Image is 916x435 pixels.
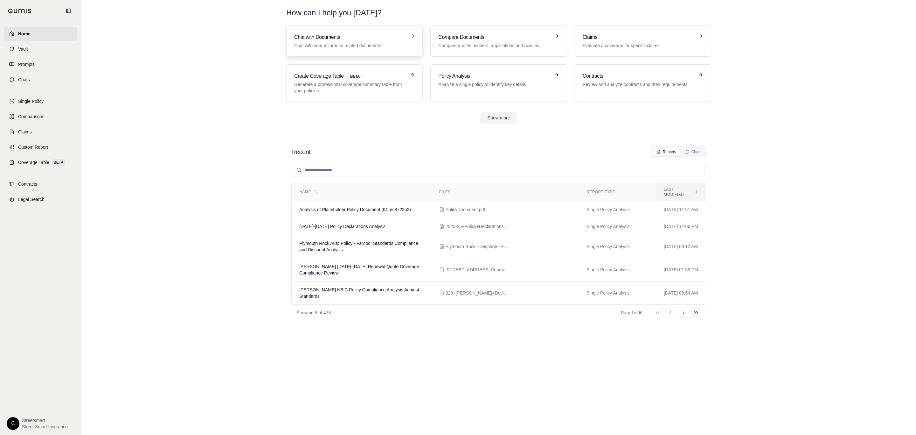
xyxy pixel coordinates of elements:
[299,207,411,212] span: Analysis of Placeholder Policy Document (ID: ec8722b2)
[22,417,68,424] span: Streetsmart
[656,218,706,235] td: [DATE] 12:06 PM
[4,110,77,124] a: Comparisons
[18,159,49,166] span: Coverage Table
[299,264,419,275] span: Santiago 2025-2026 Renewal Quote Coverage Compliance Review
[432,183,579,201] th: Files
[8,9,32,13] img: Qumis Logo
[18,113,44,120] span: Comparisons
[22,424,68,430] span: Street Smart Insurance
[446,243,509,250] span: Plymouth Rock - Decpage - Farooq - Auto Pol PAA80002235020.pdf
[480,112,518,124] button: Show more
[579,258,656,282] td: Single Policy Analysis
[286,25,423,57] a: Chat with DocumentsChat with your insurance related documents
[579,201,656,218] td: Single Policy Analysis
[7,417,19,430] div: C
[18,76,30,83] span: Chats
[653,147,680,156] button: Reports
[621,310,642,316] div: Page 1 of 96
[346,73,364,80] span: BETA
[18,144,48,150] span: Custom Report
[438,72,550,80] h3: Policy Analysis
[4,125,77,139] a: Claims
[291,147,310,156] h2: Recent
[438,42,550,49] p: Compare quotes, binders, applications and policies
[299,224,385,229] span: 2025-2026 Policy Declarations Analysis
[18,61,35,68] span: Prompts
[296,310,331,316] p: Showing 5 of 478
[4,140,77,154] a: Custom Report
[583,33,694,41] h3: Claims
[4,42,77,56] a: Vault
[656,201,706,218] td: [DATE] 11:51 AM
[299,241,418,252] span: Plymouth Rock Auto Policy - Farooq: Standards Compliance and Discount Analysis
[656,282,706,305] td: [DATE] 08:54 AM
[18,181,37,187] span: Contracts
[18,46,28,52] span: Vault
[18,129,32,135] span: Claims
[4,177,77,191] a: Contracts
[446,267,509,273] span: 27 E Elm Street-Santiago Renewal 25-26.pdf
[579,235,656,258] td: Single Policy Analysis
[4,57,77,71] a: Prompts
[583,42,694,49] p: Evaluate a coverage for specific claims
[579,218,656,235] td: Single Policy Analysis
[294,42,406,49] p: Chat with your insurance related documents
[4,155,77,169] a: Coverage TableBETA
[286,64,423,102] a: Create Coverage TableBETAGenerate a professional coverage summary table from your policies.
[4,27,77,41] a: Home
[4,94,77,108] a: Single Policy
[63,6,73,16] button: Collapse sidebar
[299,189,424,195] div: Name
[685,149,701,154] div: Chats
[438,33,550,41] h3: Compare Documents
[575,64,711,102] a: ContractsReview and analyze contracts and their requirements
[438,81,550,88] p: Analyze a single policy to identify key details
[4,192,77,206] a: Legal Search
[579,282,656,305] td: Single Policy Analysis
[664,187,698,197] div: Last modified
[4,73,77,87] a: Chats
[294,81,406,94] p: Generate a professional coverage summary table from your policies.
[656,149,676,154] div: Reports
[656,258,706,282] td: [DATE] 01:59 PM
[446,290,509,296] span: 328+Kirkland+Declarations-NBIC.pdf
[299,287,419,299] span: Kirkland NBIC Policy Compliance Analysis Against Standards
[446,223,509,230] span: 2025-26+Policy+Declarations.pdf
[681,147,705,156] button: Chats
[294,33,406,41] h3: Chat with Documents
[575,25,711,57] a: ClaimsEvaluate a coverage for specific claims
[294,72,406,80] h3: Create Coverage Table
[583,81,694,88] p: Review and analyze contracts and their requirements
[430,64,567,102] a: Policy AnalysisAnalyze a single policy to identify key details
[52,159,65,166] span: BETA
[446,206,485,213] span: PolicyDocument.pdf
[286,8,382,18] h1: How can I help you [DATE]?
[430,25,567,57] a: Compare DocumentsCompare quotes, binders, applications and policies
[656,235,706,258] td: [DATE] 08:12 AM
[579,183,656,201] th: Report Type
[583,72,694,80] h3: Contracts
[18,98,44,104] span: Single Policy
[18,31,31,37] span: Home
[18,196,45,203] span: Legal Search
